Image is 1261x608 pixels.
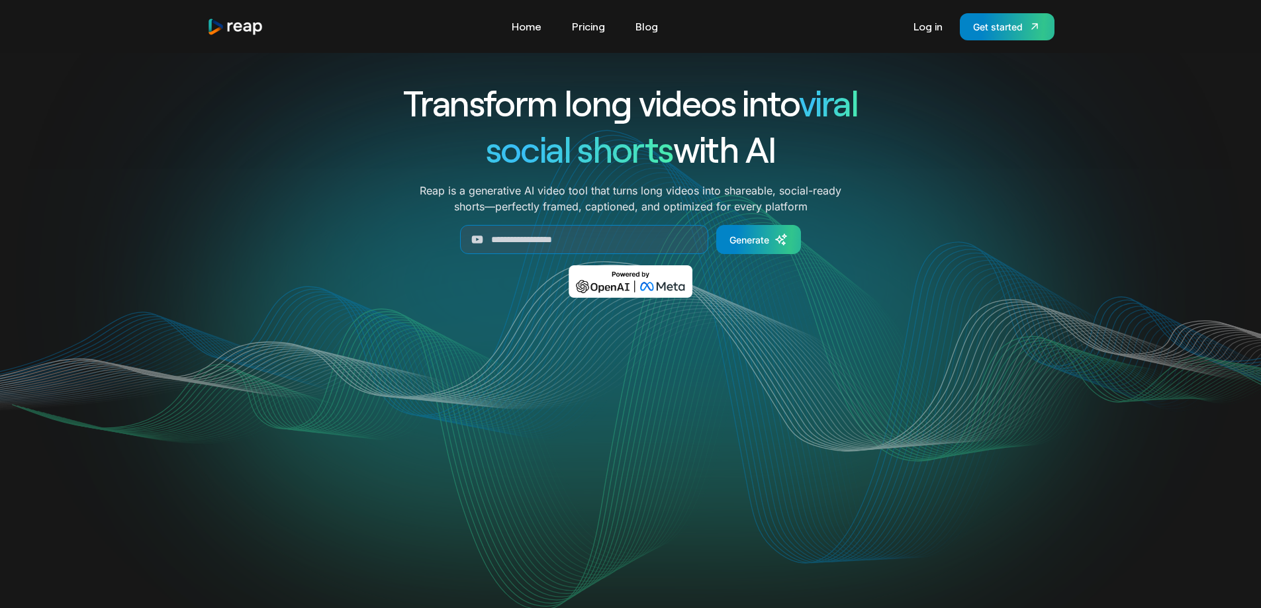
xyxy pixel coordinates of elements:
[207,18,264,36] img: reap logo
[973,20,1023,34] div: Get started
[569,265,692,298] img: Powered by OpenAI & Meta
[565,16,612,37] a: Pricing
[960,13,1054,40] a: Get started
[729,233,769,247] div: Generate
[355,79,906,126] h1: Transform long videos into
[364,317,897,584] video: Your browser does not support the video tag.
[207,18,264,36] a: home
[355,126,906,172] h1: with AI
[505,16,548,37] a: Home
[716,225,801,254] a: Generate
[355,225,906,254] form: Generate Form
[629,16,665,37] a: Blog
[486,127,673,170] span: social shorts
[420,183,841,214] p: Reap is a generative AI video tool that turns long videos into shareable, social-ready shorts—per...
[907,16,949,37] a: Log in
[799,81,858,124] span: viral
